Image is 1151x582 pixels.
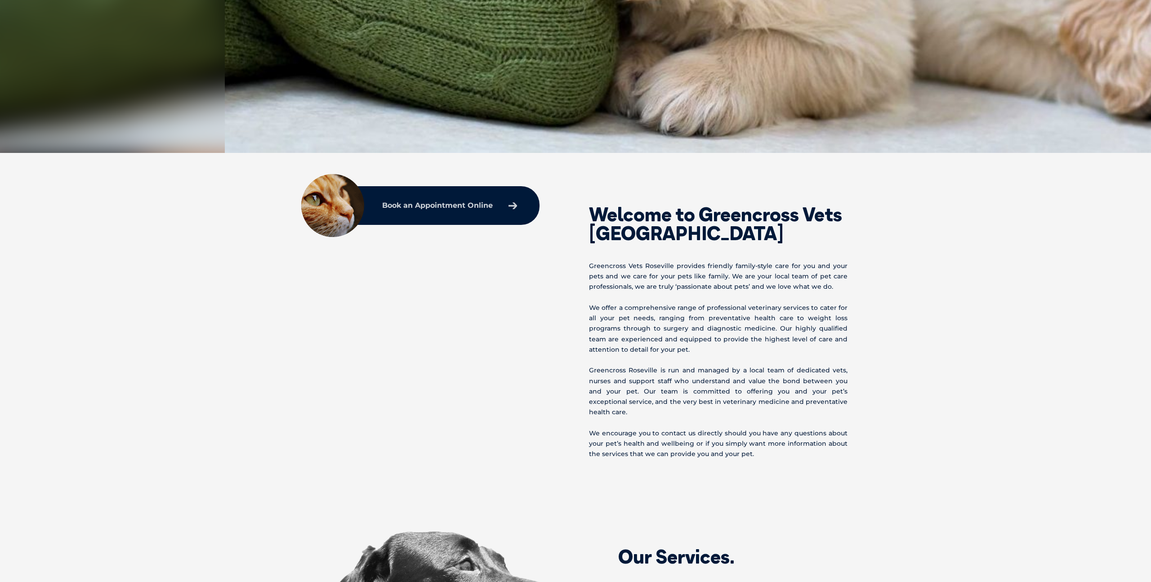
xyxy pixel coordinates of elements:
h2: Our Services. [618,547,807,566]
h2: Welcome to Greencross Vets [GEOGRAPHIC_DATA] [589,205,848,243]
p: Greencross Roseville is run and managed by a local team of dedicated vets, nurses and support sta... [589,365,848,417]
p: We encourage you to contact us directly should you have any questions about your pet’s health and... [589,428,848,460]
a: Book an Appointment Online [378,197,522,214]
p: We offer a comprehensive range of professional veterinary services to cater for all your pet need... [589,303,848,355]
p: Book an Appointment Online [382,202,493,209]
p: Greencross Vets Roseville provides friendly family-style care for you and your pets and we care f... [589,261,848,292]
